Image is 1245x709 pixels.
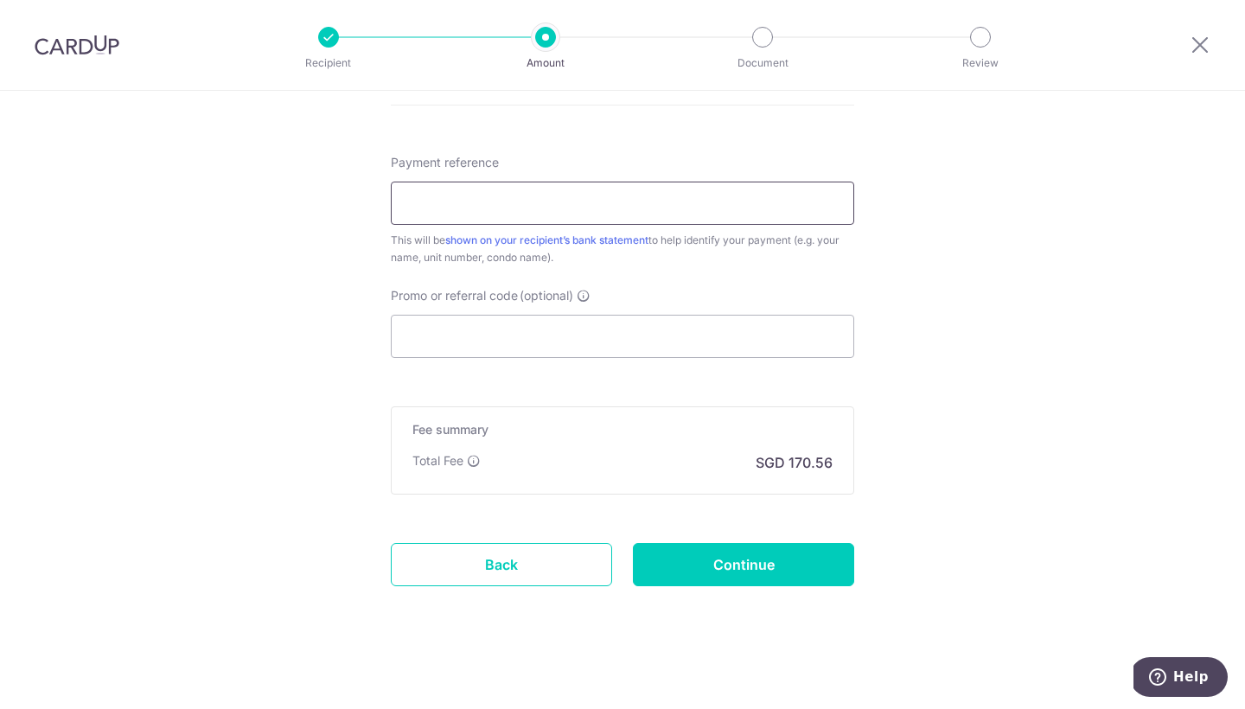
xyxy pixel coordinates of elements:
[35,35,119,55] img: CardUp
[391,232,854,266] div: This will be to help identify your payment (e.g. your name, unit number, condo name).
[412,421,833,438] h5: Fee summary
[1133,657,1228,700] iframe: Opens a widget where you can find more information
[445,233,648,246] a: shown on your recipient’s bank statement
[633,543,854,586] input: Continue
[699,54,827,72] p: Document
[916,54,1044,72] p: Review
[412,452,463,469] p: Total Fee
[756,452,833,473] p: SGD 170.56
[391,543,612,586] a: Back
[482,54,610,72] p: Amount
[391,287,518,304] span: Promo or referral code
[391,154,499,171] span: Payment reference
[520,287,573,304] span: (optional)
[265,54,393,72] p: Recipient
